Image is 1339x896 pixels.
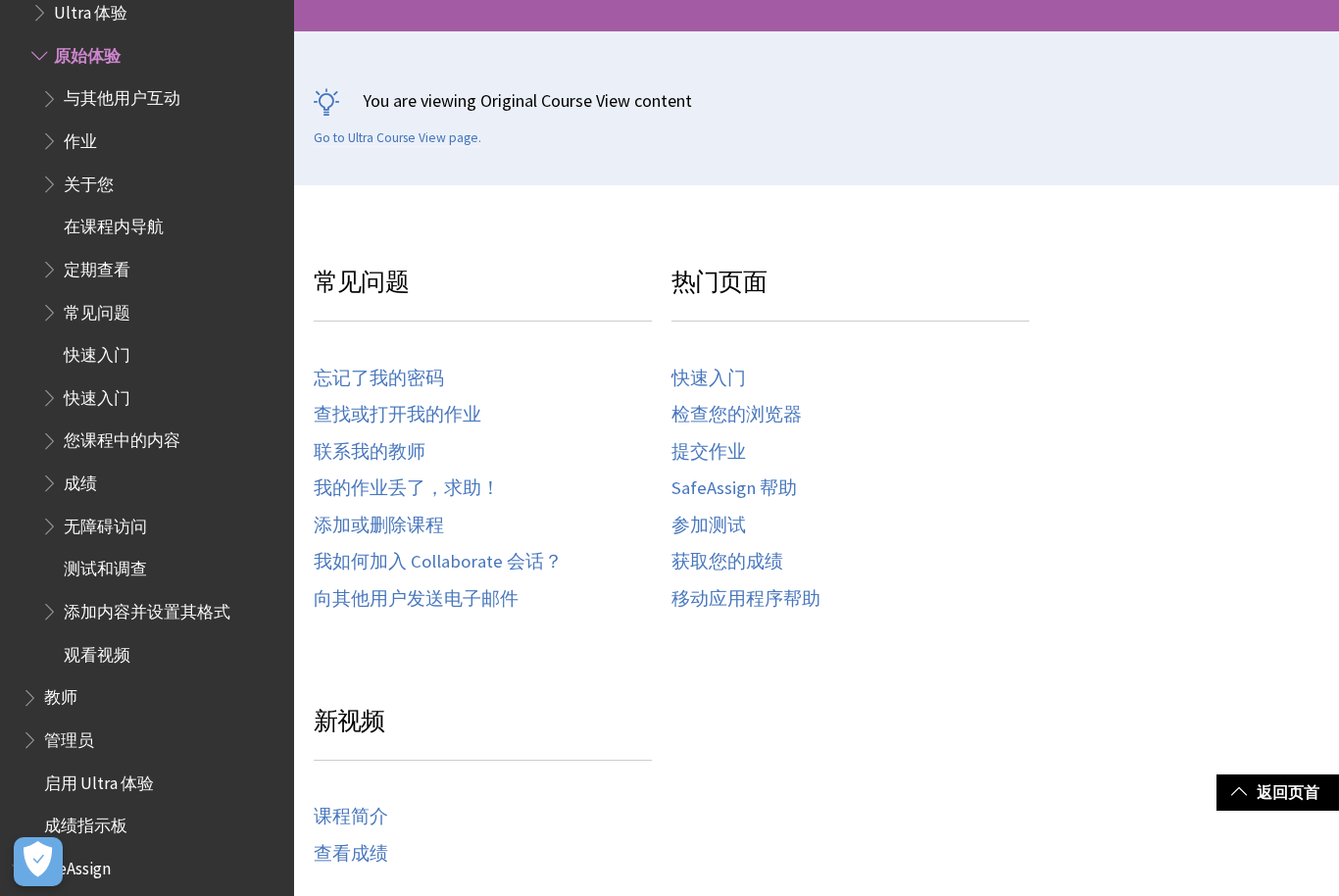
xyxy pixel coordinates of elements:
span: 在课程内导航 [64,210,164,236]
span: SafeAssign [34,852,111,878]
span: 快速入门 [64,381,130,408]
span: 观看视频 [64,638,130,665]
span: 启用 Ultra 体验 [44,767,154,793]
span: 作业 [64,124,97,151]
a: 移动应用程序帮助 [671,588,820,611]
a: 提交作业 [671,441,746,464]
span: 常见问题 [64,296,130,323]
a: 参加测试 [671,515,746,537]
span: 教师 [44,681,77,708]
a: Go to Ultra Course View page. [314,129,481,147]
a: 我的作业丢了，求助！ [314,477,500,500]
h3: 常见问题 [314,264,652,322]
a: 联系我的教师 [314,441,425,464]
a: 获取您的成绩 [671,551,783,573]
a: 向其他用户发送电子邮件 [314,588,519,611]
span: 无障碍访问 [64,510,147,536]
a: 返回页首 [1216,774,1339,811]
h3: 热门页面 [671,264,1029,322]
a: 查找或打开我的作业 [314,404,481,426]
a: 检查您的浏览器 [671,404,802,426]
span: 与其他用户互动 [64,82,180,109]
a: 我如何加入 Collaborate 会话？ [314,551,563,573]
h3: 新视频 [314,703,652,761]
span: 原始体验 [54,39,121,66]
a: 快速入门 [671,368,746,390]
span: 关于您 [64,168,114,194]
a: 课程简介 [314,806,388,828]
span: 快速入门 [64,338,130,365]
span: 定期查看 [64,253,130,279]
span: 成绩 [64,467,97,493]
a: 查看成绩 [314,843,388,866]
span: 成绩指示板 [44,810,127,836]
a: SafeAssign 帮助 [671,477,797,500]
span: 管理员 [44,723,94,750]
p: You are viewing Original Course View content [314,88,1319,113]
span: 测试和调查 [64,553,147,579]
span: 您课程中的内容 [64,424,180,451]
a: 忘记了我的密码 [314,368,444,390]
span: 添加内容并设置其格式 [64,595,230,622]
a: 添加或删除课程 [314,515,444,537]
button: Open Preferences [14,837,63,886]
